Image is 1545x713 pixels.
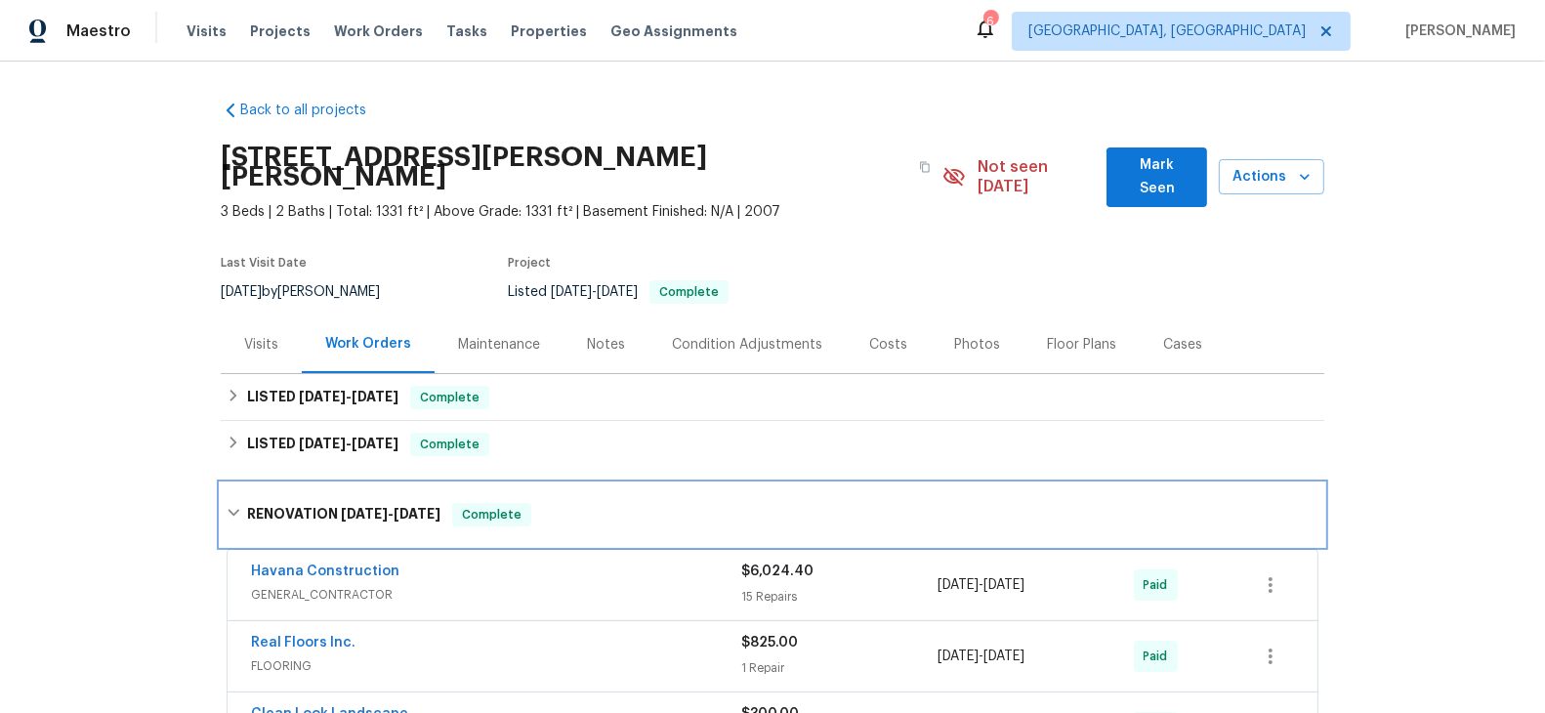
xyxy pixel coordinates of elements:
[938,575,1024,595] span: -
[1144,647,1176,666] span: Paid
[187,21,227,41] span: Visits
[221,147,907,187] h2: [STREET_ADDRESS][PERSON_NAME][PERSON_NAME]
[325,334,411,354] div: Work Orders
[299,390,398,403] span: -
[299,437,398,450] span: -
[221,483,1324,546] div: RENOVATION [DATE]-[DATE]Complete
[1122,153,1191,201] span: Mark Seen
[221,421,1324,468] div: LISTED [DATE]-[DATE]Complete
[247,503,440,526] h6: RENOVATION
[247,433,398,456] h6: LISTED
[221,280,403,304] div: by [PERSON_NAME]
[221,202,942,222] span: 3 Beds | 2 Baths | Total: 1331 ft² | Above Grade: 1331 ft² | Basement Finished: N/A | 2007
[458,335,540,355] div: Maintenance
[251,636,355,650] a: Real Floors Inc.
[251,656,741,676] span: FLOORING
[446,24,487,38] span: Tasks
[741,658,938,678] div: 1 Repair
[221,101,408,120] a: Back to all projects
[1144,575,1176,595] span: Paid
[1234,165,1309,189] span: Actions
[983,578,1024,592] span: [DATE]
[741,587,938,607] div: 15 Repairs
[341,507,388,521] span: [DATE]
[954,335,1000,355] div: Photos
[508,257,551,269] span: Project
[938,578,979,592] span: [DATE]
[334,21,423,41] span: Work Orders
[221,257,307,269] span: Last Visit Date
[299,437,346,450] span: [DATE]
[299,390,346,403] span: [DATE]
[66,21,131,41] span: Maestro
[938,647,1024,666] span: -
[978,157,1096,196] span: Not seen [DATE]
[551,285,592,299] span: [DATE]
[394,507,440,521] span: [DATE]
[1047,335,1116,355] div: Floor Plans
[1398,21,1516,41] span: [PERSON_NAME]
[251,585,741,605] span: GENERAL_CONTRACTOR
[907,149,942,185] button: Copy Address
[251,565,399,578] a: Havana Construction
[551,285,638,299] span: -
[341,507,440,521] span: -
[983,12,997,31] div: 6
[1107,147,1207,207] button: Mark Seen
[250,21,311,41] span: Projects
[610,21,737,41] span: Geo Assignments
[454,505,529,524] span: Complete
[1028,21,1306,41] span: [GEOGRAPHIC_DATA], [GEOGRAPHIC_DATA]
[1163,335,1202,355] div: Cases
[741,565,814,578] span: $6,024.40
[741,636,798,650] span: $825.00
[412,435,487,454] span: Complete
[651,286,727,298] span: Complete
[1219,159,1324,195] button: Actions
[247,386,398,409] h6: LISTED
[511,21,587,41] span: Properties
[352,390,398,403] span: [DATE]
[244,335,278,355] div: Visits
[938,650,979,663] span: [DATE]
[597,285,638,299] span: [DATE]
[587,335,625,355] div: Notes
[352,437,398,450] span: [DATE]
[672,335,822,355] div: Condition Adjustments
[869,335,907,355] div: Costs
[412,388,487,407] span: Complete
[983,650,1024,663] span: [DATE]
[221,374,1324,421] div: LISTED [DATE]-[DATE]Complete
[508,285,729,299] span: Listed
[221,285,262,299] span: [DATE]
